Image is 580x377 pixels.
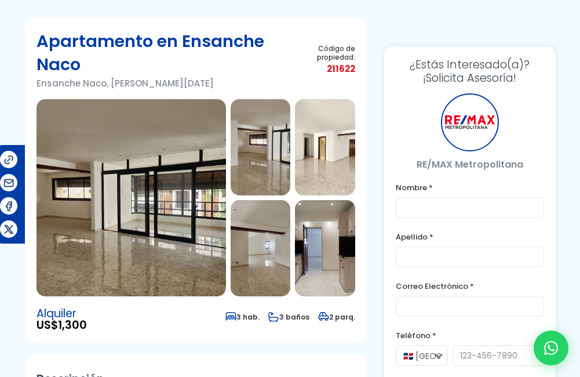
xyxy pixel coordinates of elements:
[453,345,543,366] input: 123-456-7890
[396,328,543,343] label: Teléfono *
[3,177,15,189] img: Compartir
[286,44,355,61] span: Código de propiedad:
[37,308,87,320] span: Alquiler
[37,99,226,296] img: Apartamento en Ensanche Naco
[231,200,291,296] img: Apartamento en Ensanche Naco
[441,93,499,151] div: RE/MAX Metropolitana
[396,230,543,244] label: Apellido *
[295,99,355,195] img: Apartamento en Ensanche Naco
[396,279,543,293] label: Correo Electrónico *
[3,223,15,235] img: Compartir
[3,154,15,166] img: Compartir
[318,312,355,322] span: 2 parq.
[37,76,286,90] p: Ensanche Naco, [PERSON_NAME][DATE]
[3,200,15,212] img: Compartir
[225,312,260,322] span: 3 hab.
[396,157,543,172] p: RE/MAX Metropolitana
[37,30,286,76] h1: Apartamento en Ensanche Naco
[396,58,543,85] h3: ¡Solicita Asesoría!
[58,317,87,333] span: 1,300
[268,312,309,322] span: 3 baños
[37,320,87,331] span: US$
[396,180,543,195] label: Nombre *
[231,99,291,195] img: Apartamento en Ensanche Naco
[286,61,355,76] span: 211622
[295,200,355,296] img: Apartamento en Ensanche Naco
[396,58,543,71] span: ¿Estás Interesado(a)?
